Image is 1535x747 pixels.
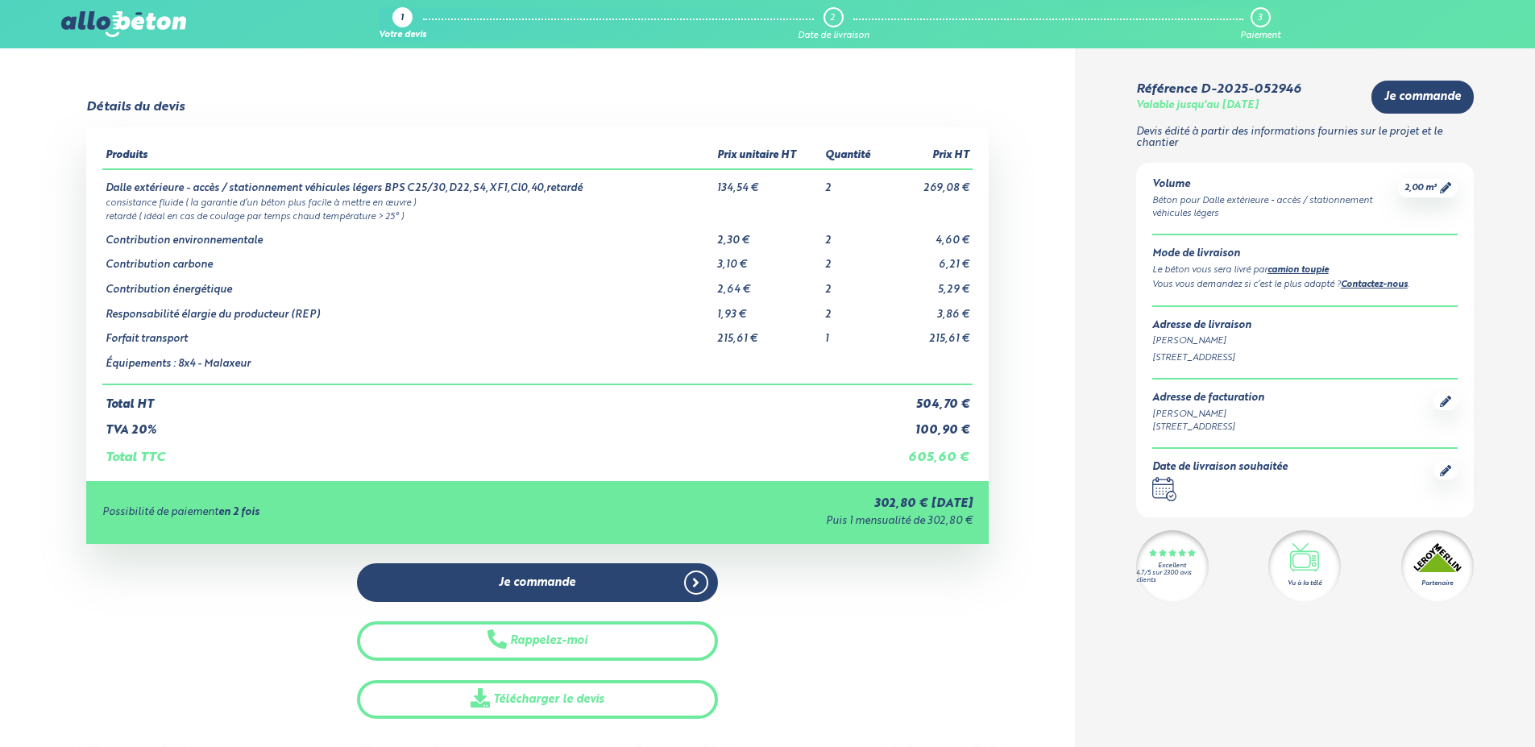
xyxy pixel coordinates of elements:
[102,247,714,272] td: Contribution carbone
[1152,278,1458,293] div: Vous vous demandez si c’est le plus adapté ? .
[1421,579,1453,588] div: Partenaire
[798,7,869,41] a: 2 Date de livraison
[1136,100,1259,112] div: Valable jusqu'au [DATE]
[1158,562,1186,570] div: Excellent
[887,438,973,465] td: 605,60 €
[102,209,973,222] td: retardé ( idéal en cas de coulage par temps chaud température > 25° )
[86,100,185,114] div: Détails du devis
[1152,179,1398,191] div: Volume
[552,516,972,528] div: Puis 1 mensualité de 302,80 €
[714,222,822,247] td: 2,30 €
[1136,127,1474,150] p: Devis édité à partir des informations fournies sur le projet et le chantier
[102,195,973,209] td: consistance fluide ( la garantie d’un béton plus facile à mettre en œuvre )
[102,272,714,297] td: Contribution énergétique
[1152,462,1288,474] div: Date de livraison souhaitée
[102,438,887,465] td: Total TTC
[798,31,869,41] div: Date de livraison
[1152,408,1264,421] div: [PERSON_NAME]
[499,576,575,590] span: Je commande
[714,297,822,322] td: 1,93 €
[714,321,822,346] td: 215,61 €
[822,247,887,272] td: 2
[822,222,887,247] td: 2
[887,297,973,322] td: 3,86 €
[1152,421,1264,434] div: [STREET_ADDRESS]
[887,143,973,169] th: Prix HT
[1371,81,1474,114] a: Je commande
[1152,248,1458,260] div: Mode de livraison
[1136,82,1301,97] div: Référence D-2025-052946
[714,143,822,169] th: Prix unitaire HT
[822,297,887,322] td: 2
[1341,280,1408,289] a: Contactez-nous
[1384,90,1461,104] span: Je commande
[102,169,714,195] td: Dalle extérieure - accès / stationnement véhicules légers BPS C25/30,D22,S4,XF1,Cl0,40,retardé
[102,222,714,247] td: Contribution environnementale
[887,411,973,438] td: 100,90 €
[102,321,714,346] td: Forfait transport
[887,272,973,297] td: 5,29 €
[1267,266,1329,275] a: camion toupie
[822,143,887,169] th: Quantité
[102,143,714,169] th: Produits
[1288,579,1321,588] div: Vu à la télé
[822,321,887,346] td: 1
[887,169,973,195] td: 269,08 €
[887,222,973,247] td: 4,60 €
[1136,570,1209,584] div: 4.7/5 sur 2300 avis clients
[887,384,973,412] td: 504,70 €
[1152,194,1398,222] div: Béton pour Dalle extérieure - accès / stationnement véhicules légers
[1392,684,1517,729] iframe: Help widget launcher
[552,497,972,511] div: 302,80 € [DATE]
[1240,31,1280,41] div: Paiement
[102,384,887,412] td: Total HT
[822,272,887,297] td: 2
[379,7,426,41] a: 1 Votre devis
[887,247,973,272] td: 6,21 €
[102,346,714,384] td: Équipements : 8x4 - Malaxeur
[822,169,887,195] td: 2
[887,321,973,346] td: 215,61 €
[1240,7,1280,41] a: 3 Paiement
[714,272,822,297] td: 2,64 €
[102,411,887,438] td: TVA 20%
[1152,264,1458,278] div: Le béton vous sera livré par
[357,621,718,661] button: Rappelez-moi
[1152,334,1458,348] div: [PERSON_NAME]
[1258,13,1262,23] div: 3
[714,247,822,272] td: 3,10 €
[218,507,259,517] strong: en 2 fois
[714,169,822,195] td: 134,54 €
[357,563,718,603] a: Je commande
[379,31,426,41] div: Votre devis
[400,14,404,24] div: 1
[102,507,553,519] div: Possibilité de paiement
[830,13,835,23] div: 2
[61,11,185,37] img: allobéton
[1152,320,1458,332] div: Adresse de livraison
[102,297,714,322] td: Responsabilité élargie du producteur (REP)
[357,680,718,720] a: Télécharger le devis
[1152,392,1264,405] div: Adresse de facturation
[1152,351,1458,365] div: [STREET_ADDRESS]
